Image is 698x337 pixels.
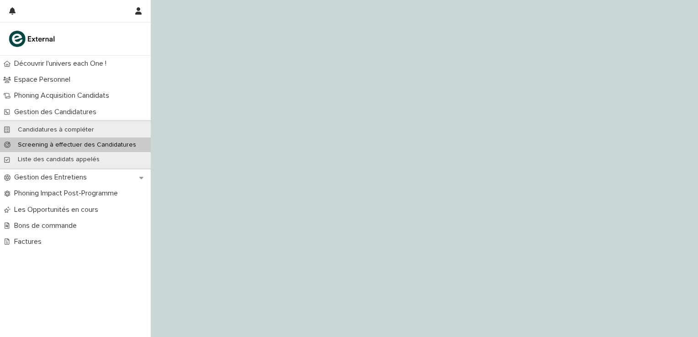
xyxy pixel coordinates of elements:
p: Gestion des Candidatures [11,108,104,116]
p: Espace Personnel [11,75,78,84]
p: Découvrir l'univers each One ! [11,59,114,68]
p: Screening à effectuer des Candidatures [11,141,143,149]
p: Bons de commande [11,221,84,230]
p: Les Opportunités en cours [11,205,106,214]
p: Liste des candidats appelés [11,156,107,163]
img: bc51vvfgR2QLHU84CWIQ [7,30,58,48]
p: Candidatures à compléter [11,126,101,134]
p: Phoning Impact Post-Programme [11,189,125,198]
p: Factures [11,237,49,246]
p: Gestion des Entretiens [11,173,94,182]
p: Phoning Acquisition Candidats [11,91,116,100]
